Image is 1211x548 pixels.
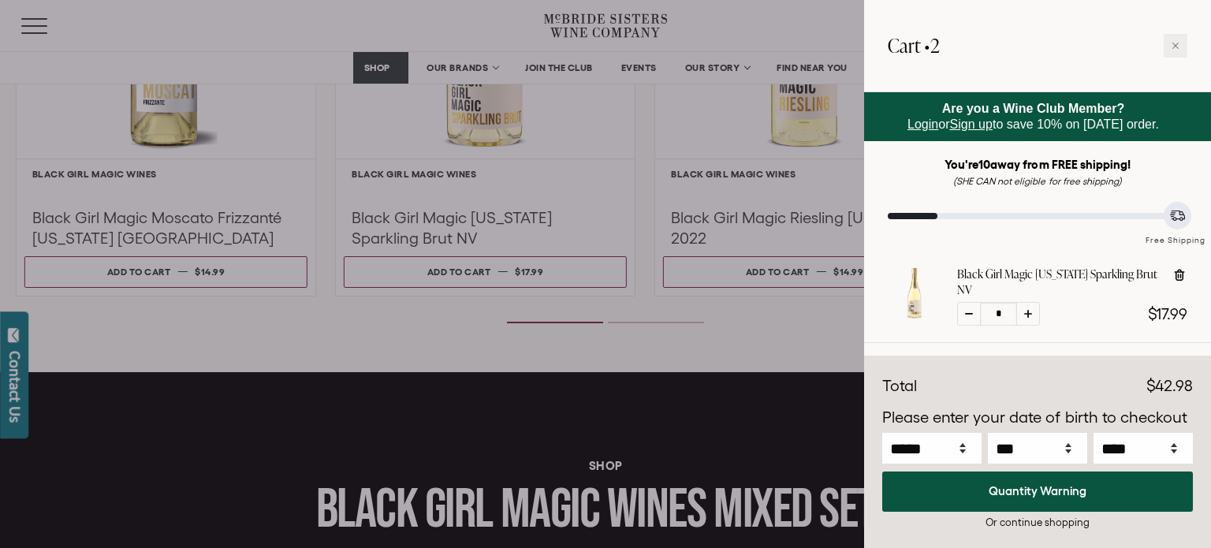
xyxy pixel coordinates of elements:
a: Sign up [950,117,993,131]
strong: You're away from FREE shipping! [945,158,1131,171]
em: (SHE CAN not eligible for free shipping) [953,176,1122,186]
span: $17.99 [1148,305,1187,322]
span: 2 [930,32,940,58]
span: or to save 10% on [DATE] order. [907,102,1159,131]
a: Login [907,117,938,131]
h2: Cart • [888,24,940,68]
button: Quantity Warning [882,472,1193,512]
strong: Are you a Wine Club Member? [942,102,1125,115]
a: Black Girl Magic California Sparkling Brut NV [888,306,941,323]
span: 10 [978,158,990,171]
div: Total [882,375,917,398]
div: Free Shipping [1140,219,1211,247]
div: Or continue shopping [882,515,1193,530]
p: Please enter your date of birth to checkout [882,406,1193,430]
span: $42.98 [1146,377,1193,394]
a: Black Girl Magic [US_STATE] Sparkling Brut NV [957,267,1160,298]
